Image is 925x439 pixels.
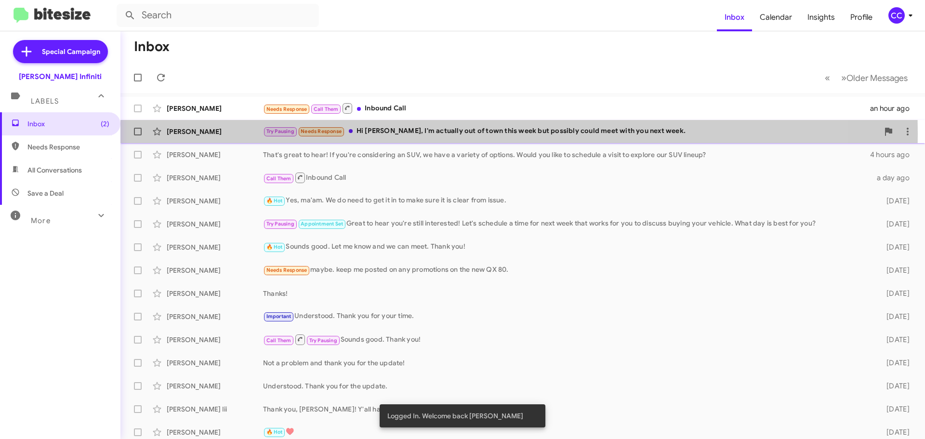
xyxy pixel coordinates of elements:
[301,221,343,227] span: Appointment Set
[263,218,871,229] div: Great to hear you're still interested! Let's schedule a time for next week that works for you to ...
[31,97,59,106] span: Labels
[42,47,100,56] span: Special Campaign
[301,128,342,134] span: Needs Response
[266,244,283,250] span: 🔥 Hot
[266,128,294,134] span: Try Pausing
[266,337,291,344] span: Call Them
[752,3,800,31] a: Calendar
[871,173,917,183] div: a day ago
[841,72,846,84] span: »
[263,381,871,391] div: Understood. Thank you for the update.
[263,265,871,276] div: maybe. keep me posted on any promotions on the new QX 80.
[871,196,917,206] div: [DATE]
[31,216,51,225] span: More
[19,72,102,81] div: [PERSON_NAME] Infiniti
[263,289,871,298] div: Thanks!
[870,150,917,160] div: 4 hours ago
[117,4,319,27] input: Search
[266,267,307,273] span: Needs Response
[266,221,294,227] span: Try Pausing
[167,219,263,229] div: [PERSON_NAME]
[266,198,283,204] span: 🔥 Hot
[167,104,263,113] div: [PERSON_NAME]
[167,173,263,183] div: [PERSON_NAME]
[846,73,908,83] span: Older Messages
[263,311,871,322] div: Understood. Thank you for your time.
[819,68,913,88] nav: Page navigation example
[871,404,917,414] div: [DATE]
[309,337,337,344] span: Try Pausing
[825,72,830,84] span: «
[314,106,339,112] span: Call Them
[387,411,523,421] span: Logged In. Welcome back [PERSON_NAME]
[167,381,263,391] div: [PERSON_NAME]
[134,39,170,54] h1: Inbox
[27,188,64,198] span: Save a Deal
[871,242,917,252] div: [DATE]
[871,219,917,229] div: [DATE]
[717,3,752,31] a: Inbox
[167,312,263,321] div: [PERSON_NAME]
[263,426,871,438] div: ♥️
[167,266,263,275] div: [PERSON_NAME]
[263,195,871,206] div: Yes, ma'am. We do need to get it in to make sure it is clear from issue.
[266,313,291,319] span: Important
[880,7,914,24] button: CC
[871,381,917,391] div: [DATE]
[167,404,263,414] div: [PERSON_NAME] Iii
[871,312,917,321] div: [DATE]
[27,142,109,152] span: Needs Response
[843,3,880,31] a: Profile
[870,104,917,113] div: an hour ago
[871,358,917,368] div: [DATE]
[263,172,871,184] div: Inbound Call
[27,119,109,129] span: Inbox
[263,126,879,137] div: Hi [PERSON_NAME], I'm actually out of town this week but possibly could meet with you next week.
[167,335,263,345] div: [PERSON_NAME]
[167,427,263,437] div: [PERSON_NAME]
[871,289,917,298] div: [DATE]
[263,358,871,368] div: Not a problem and thank you for the update!
[266,429,283,435] span: 🔥 Hot
[13,40,108,63] a: Special Campaign
[167,242,263,252] div: [PERSON_NAME]
[835,68,913,88] button: Next
[800,3,843,31] a: Insights
[167,196,263,206] div: [PERSON_NAME]
[167,127,263,136] div: [PERSON_NAME]
[871,335,917,345] div: [DATE]
[27,165,82,175] span: All Conversations
[167,289,263,298] div: [PERSON_NAME]
[263,150,870,160] div: That's great to hear! If you're considering an SUV, we have a variety of options. Would you like ...
[819,68,836,88] button: Previous
[266,106,307,112] span: Needs Response
[263,404,871,414] div: Thank you, [PERSON_NAME]! Y'all have a great day!!
[266,175,291,182] span: Call Them
[888,7,905,24] div: CC
[101,119,109,129] span: (2)
[871,266,917,275] div: [DATE]
[263,333,871,346] div: Sounds good. Thank you!
[263,102,870,114] div: Inbound Call
[167,150,263,160] div: [PERSON_NAME]
[871,427,917,437] div: [DATE]
[167,358,263,368] div: [PERSON_NAME]
[263,241,871,253] div: Sounds good. Let me know and we can meet. Thank you!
